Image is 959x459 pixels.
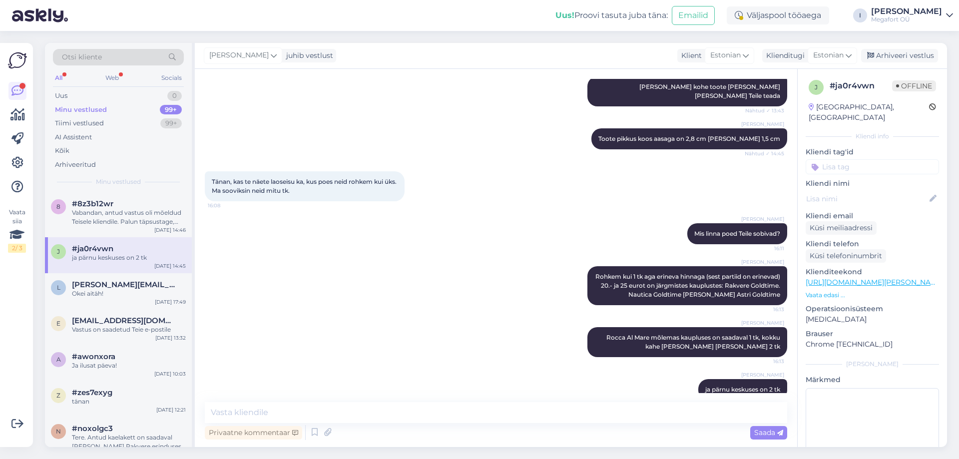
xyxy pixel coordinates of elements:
[806,304,939,314] p: Operatsioonisüsteem
[55,132,92,142] div: AI Assistent
[806,375,939,385] p: Märkmed
[813,50,844,61] span: Estonian
[606,334,782,350] span: Rocca Al Mare mõlemas kaupluses on saadaval 1 tk, kokku kahe [PERSON_NAME] [PERSON_NAME] 2 tk
[159,71,184,84] div: Socials
[154,370,186,378] div: [DATE] 10:03
[741,215,784,223] span: [PERSON_NAME]
[8,51,27,70] img: Askly Logo
[72,208,186,226] div: Vabandan, antud vastus oli mõeldud Teisele kliendile. Palun täpsustage, millist kella täpsemalt m...
[747,358,784,365] span: 16:13
[167,91,182,101] div: 0
[806,291,939,300] p: Vaata edasi ...
[806,267,939,277] p: Klienditeekond
[806,249,886,263] div: Küsi telefoninumbrit
[853,8,867,22] div: I
[103,71,121,84] div: Web
[56,392,60,399] span: z
[741,371,784,379] span: [PERSON_NAME]
[806,314,939,325] p: [MEDICAL_DATA]
[741,258,784,266] span: [PERSON_NAME]
[72,316,176,325] span: egne.magus@gmail.com
[72,325,186,334] div: Vastus on saadetud Teie e-postile
[741,120,784,128] span: [PERSON_NAME]
[806,132,939,141] div: Kliendi info
[747,306,784,313] span: 16:13
[639,83,782,99] span: [PERSON_NAME] kohe toote [PERSON_NAME] [PERSON_NAME] Teile teada
[72,280,176,289] span: lilian.spriit@gmail.com
[160,118,182,128] div: 99+
[155,298,186,306] div: [DATE] 17:49
[815,83,818,91] span: j
[72,244,113,253] span: #ja0r4vwn
[205,426,302,440] div: Privaatne kommentaar
[806,329,939,339] p: Brauser
[56,356,61,363] span: a
[53,71,64,84] div: All
[212,178,398,194] span: Tänan, kas te näete laoseisu ka, kus poes neid rohkem kui üks. Ma sooviksin neid mitu tk.
[754,428,783,437] span: Saada
[154,226,186,234] div: [DATE] 14:46
[677,50,702,61] div: Klient
[745,107,784,114] span: Nähtud ✓ 13:43
[806,193,928,204] input: Lisa nimi
[806,339,939,350] p: Chrome [TECHNICAL_ID]
[705,386,780,393] span: ja pärnu keskuses on 2 tk
[595,273,782,298] span: Rohkem kui 1 tk aga erineva hinnaga (sest partiid on erinevad) 20.- ja 25 eurot on järgmistes kau...
[806,178,939,189] p: Kliendi nimi
[55,146,69,156] div: Kõik
[72,433,186,451] div: Tere. Antud kaelakett on saadaval [PERSON_NAME] Rakvere esinduses või tellides läbi e-[PERSON_NAME]
[871,7,953,23] a: [PERSON_NAME]Megafort OÜ
[8,244,26,253] div: 2 / 3
[154,262,186,270] div: [DATE] 14:45
[72,289,186,298] div: Okei aitäh!
[209,50,269,61] span: [PERSON_NAME]
[806,221,877,235] div: Küsi meiliaadressi
[747,245,784,252] span: 16:11
[727,6,829,24] div: Väljaspool tööaega
[694,230,780,237] span: Mis linna poed Teile sobivad?
[160,105,182,115] div: 99+
[555,9,668,21] div: Proovi tasuta juba täna:
[72,253,186,262] div: ja pärnu keskuses on 2 tk
[155,334,186,342] div: [DATE] 13:32
[598,135,780,142] span: Toote pikkus koos aasaga on 2,8 cm [PERSON_NAME] 1,5 cm
[208,202,245,209] span: 16:08
[745,150,784,157] span: Nähtud ✓ 14:45
[806,360,939,369] div: [PERSON_NAME]
[830,80,892,92] div: # ja0r4vwn
[72,424,113,433] span: #noxolgc3
[56,320,60,327] span: e
[72,352,115,361] span: #awonxora
[871,15,942,23] div: Megafort OÜ
[55,91,67,101] div: Uus
[806,147,939,157] p: Kliendi tag'id
[555,10,574,20] b: Uus!
[156,406,186,414] div: [DATE] 12:21
[56,203,60,210] span: 8
[806,278,944,287] a: [URL][DOMAIN_NAME][PERSON_NAME]
[892,80,936,91] span: Offline
[672,6,715,25] button: Emailid
[282,50,333,61] div: juhib vestlust
[710,50,741,61] span: Estonian
[8,208,26,253] div: Vaata siia
[72,199,113,208] span: #8z3b12wr
[871,7,942,15] div: [PERSON_NAME]
[809,102,929,123] div: [GEOGRAPHIC_DATA], [GEOGRAPHIC_DATA]
[57,284,60,291] span: l
[762,50,805,61] div: Klienditugi
[741,319,784,327] span: [PERSON_NAME]
[806,211,939,221] p: Kliendi email
[72,388,112,397] span: #zes7exyg
[62,52,102,62] span: Otsi kliente
[72,361,186,370] div: Ja ilusat päeva!
[72,397,186,406] div: tänan
[861,49,938,62] div: Arhiveeri vestlus
[55,118,104,128] div: Tiimi vestlused
[55,105,107,115] div: Minu vestlused
[57,248,60,255] span: j
[55,160,96,170] div: Arhiveeritud
[806,239,939,249] p: Kliendi telefon
[96,177,141,186] span: Minu vestlused
[56,428,61,435] span: n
